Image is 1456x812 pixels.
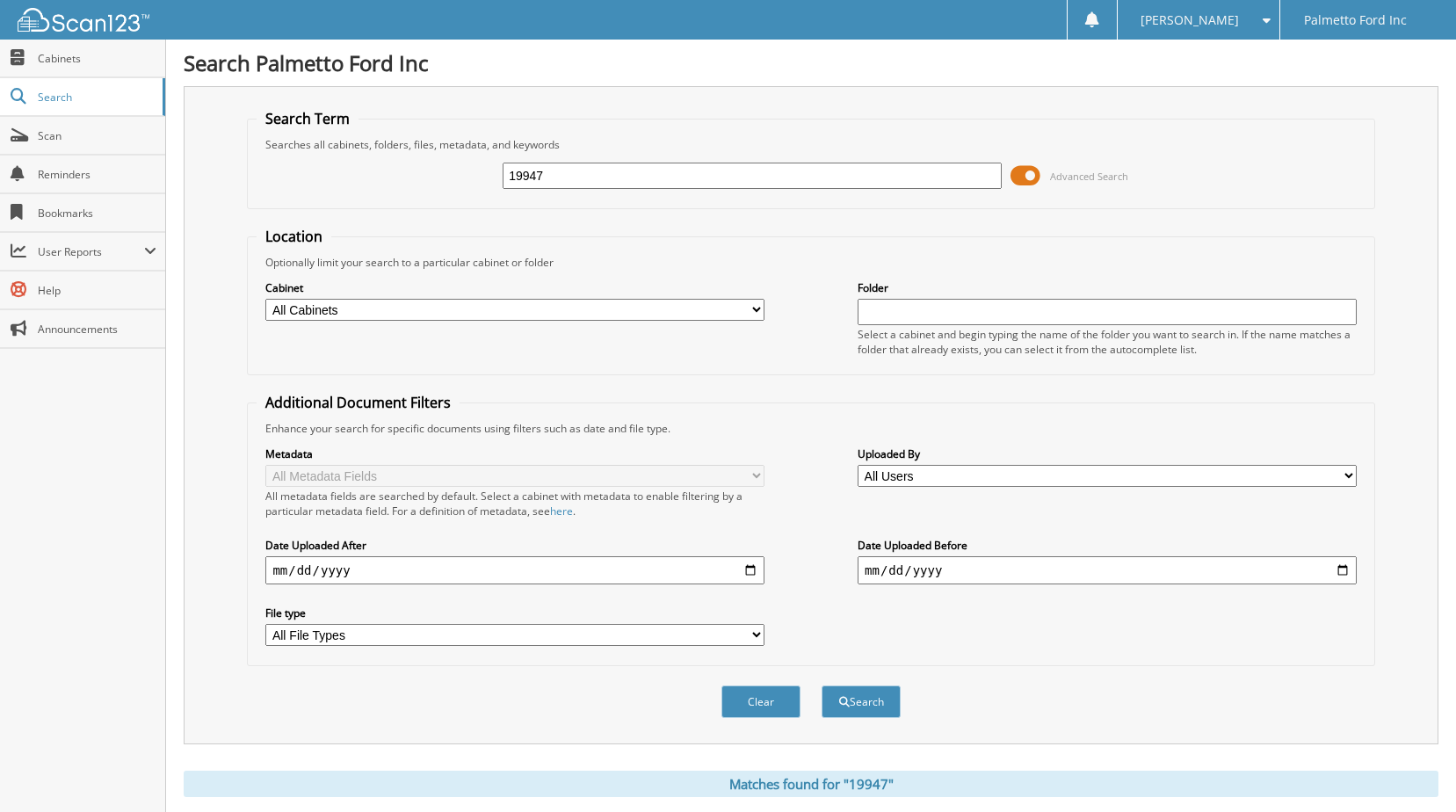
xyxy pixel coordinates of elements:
label: Metadata [265,446,764,461]
div: Searches all cabinets, folders, files, metadata, and keywords [257,137,1365,152]
a: here [550,504,573,518]
label: Folder [858,280,1357,295]
span: Reminders [38,167,156,182]
label: Date Uploaded Before [858,538,1357,553]
span: Bookmarks [38,206,156,221]
span: Help [38,283,156,298]
legend: Search Term [257,109,359,128]
legend: Additional Document Filters [257,393,460,412]
div: Optionally limit your search to a particular cabinet or folder [257,255,1365,270]
div: All metadata fields are searched by default. Select a cabinet with metadata to enable filtering b... [265,489,764,518]
img: scan123-logo-white.svg [18,8,149,32]
legend: Location [257,227,331,246]
span: Advanced Search [1050,170,1128,183]
div: Select a cabinet and begin typing the name of the folder you want to search in. If the name match... [858,327,1357,357]
div: Matches found for "19947" [184,771,1438,797]
button: Clear [721,685,800,718]
label: Uploaded By [858,446,1357,461]
label: Date Uploaded After [265,538,764,553]
span: Scan [38,128,156,143]
label: Cabinet [265,280,764,295]
button: Search [822,685,901,718]
h1: Search Palmetto Ford Inc [184,48,1438,77]
input: end [858,556,1357,584]
span: [PERSON_NAME] [1141,15,1239,25]
span: Palmetto Ford Inc [1304,15,1407,25]
input: start [265,556,764,584]
label: File type [265,605,764,620]
span: Cabinets [38,51,156,66]
span: Announcements [38,322,156,337]
span: Search [38,90,154,105]
div: Enhance your search for specific documents using filters such as date and file type. [257,421,1365,436]
span: User Reports [38,244,144,259]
